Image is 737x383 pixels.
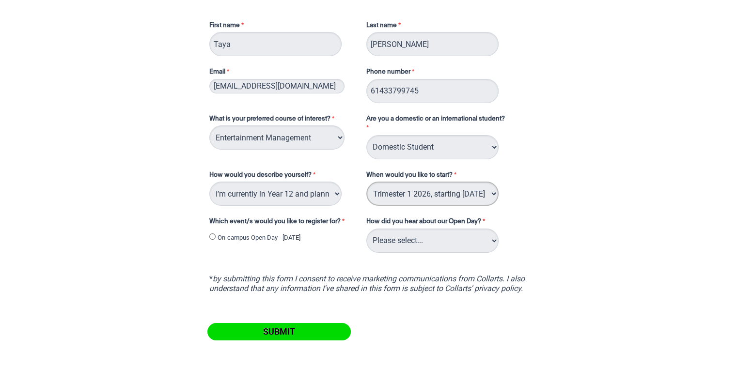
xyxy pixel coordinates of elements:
[209,217,357,229] label: Which event/s would you like to register for?
[366,170,520,182] label: When would you like to start?
[218,233,300,243] label: On-campus Open Day - [DATE]
[366,182,499,206] select: When would you like to start?
[207,323,351,340] input: Submit
[366,116,505,122] span: Are you a domestic or an international student?
[209,114,357,126] label: What is your preferred course of interest?
[366,32,499,56] input: Last name
[366,135,499,159] select: Are you a domestic or an international student?
[366,79,499,103] input: Phone number
[209,125,345,150] select: What is your preferred course of interest?
[209,274,525,293] i: by submitting this form I consent to receive marketing communications from Collarts. I also under...
[209,170,357,182] label: How would you describe yourself?
[366,217,487,229] label: How did you hear about our Open Day?
[209,32,342,56] input: First name
[366,67,417,79] label: Phone number
[209,67,357,79] label: Email
[209,21,357,32] label: First name
[366,21,403,32] label: Last name
[209,79,345,93] input: Email
[366,229,499,253] select: How did you hear about our Open Day?
[209,182,342,206] select: How would you describe yourself?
